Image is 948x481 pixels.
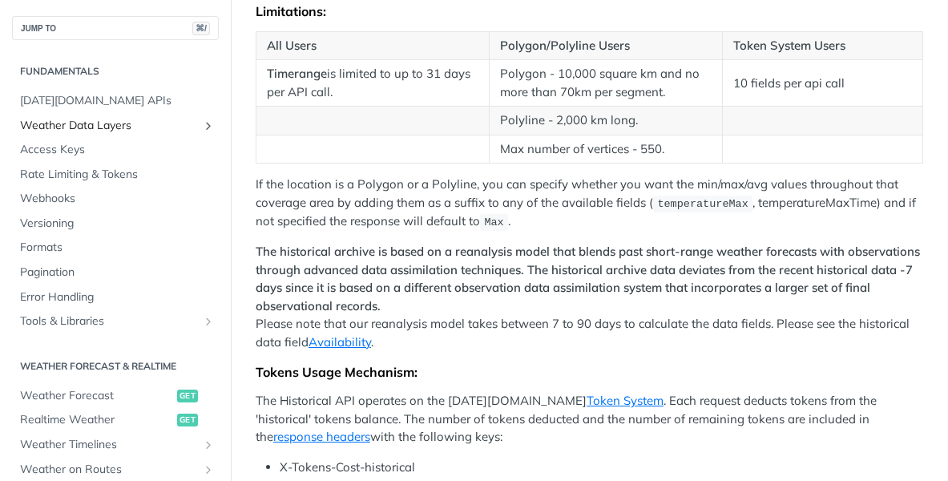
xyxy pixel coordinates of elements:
[20,412,173,428] span: Realtime Weather
[202,119,215,132] button: Show subpages for Weather Data Layers
[20,265,215,281] span: Pagination
[490,107,723,135] td: Polyline - 2,000 km long.
[20,216,215,232] span: Versioning
[20,167,215,183] span: Rate Limiting & Tokens
[490,135,723,164] td: Max number of vertices - 550.
[12,187,219,211] a: Webhooks
[12,138,219,162] a: Access Keys
[12,285,219,309] a: Error Handling
[484,216,503,228] span: Max
[12,89,219,113] a: [DATE][DOMAIN_NAME] APIs
[12,114,219,138] a: Weather Data LayersShow subpages for Weather Data Layers
[20,462,198,478] span: Weather on Routes
[177,390,198,402] span: get
[12,64,219,79] h2: Fundamentals
[12,408,219,432] a: Realtime Weatherget
[256,364,923,380] div: Tokens Usage Mechanism:
[256,176,923,231] p: If the location is a Polygon or a Polyline, you can specify whether you want the min/max/avg valu...
[723,60,923,107] td: 10 fields per api call
[20,142,215,158] span: Access Keys
[20,437,198,453] span: Weather Timelines
[202,463,215,476] button: Show subpages for Weather on Routes
[256,244,920,313] strong: The historical archive is based on a reanalysis model that blends past short-range weather foreca...
[20,313,198,329] span: Tools & Libraries
[256,243,923,351] p: Please note that our reanalysis model takes between 7 to 90 days to calculate the data fields. Pl...
[490,31,723,60] th: Polygon/Polyline Users
[20,289,215,305] span: Error Handling
[12,384,219,408] a: Weather Forecastget
[12,359,219,374] h2: Weather Forecast & realtime
[280,459,923,477] li: X-Tokens-Cost-historical
[256,31,490,60] th: All Users
[20,240,215,256] span: Formats
[20,93,215,109] span: [DATE][DOMAIN_NAME] APIs
[309,334,371,350] a: Availability
[490,60,723,107] td: Polygon - 10,000 square km and no more than 70km per segment.
[20,118,198,134] span: Weather Data Layers
[12,212,219,236] a: Versioning
[256,3,923,19] div: Limitations:
[587,393,664,408] a: Token System
[256,60,490,107] td: is limited to up to 31 days per API call.
[202,315,215,328] button: Show subpages for Tools & Libraries
[256,392,923,447] p: The Historical API operates on the [DATE][DOMAIN_NAME] . Each request deducts tokens from the 'hi...
[657,198,748,210] span: temperatureMax
[723,31,923,60] th: Token System Users
[12,16,219,40] button: JUMP TO⌘/
[273,429,370,444] a: response headers
[12,236,219,260] a: Formats
[192,22,210,35] span: ⌘/
[12,309,219,333] a: Tools & LibrariesShow subpages for Tools & Libraries
[12,433,219,457] a: Weather TimelinesShow subpages for Weather Timelines
[12,163,219,187] a: Rate Limiting & Tokens
[267,66,327,81] strong: Timerange
[20,191,215,207] span: Webhooks
[202,439,215,451] button: Show subpages for Weather Timelines
[177,414,198,426] span: get
[12,261,219,285] a: Pagination
[20,388,173,404] span: Weather Forecast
